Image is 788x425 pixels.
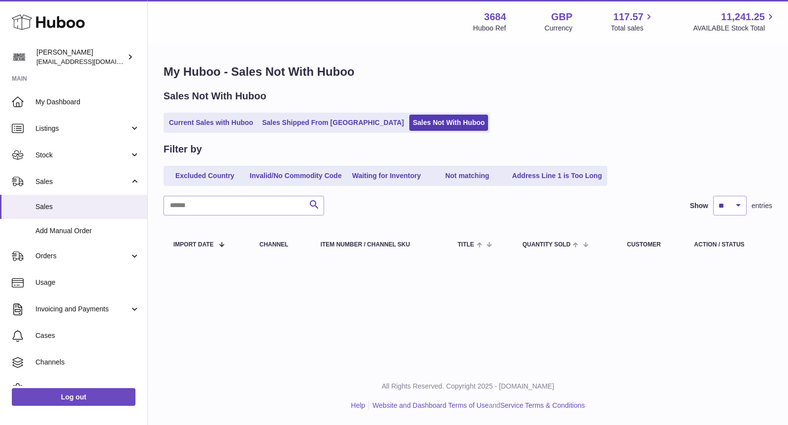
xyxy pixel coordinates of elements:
div: Channel [260,242,301,248]
div: Customer [627,242,674,248]
span: Settings [35,384,140,394]
span: Usage [35,278,140,287]
span: My Dashboard [35,97,140,107]
p: All Rights Reserved. Copyright 2025 - [DOMAIN_NAME] [156,382,780,391]
a: Website and Dashboard Terms of Use [372,401,489,409]
span: Total sales [611,24,655,33]
a: Current Sales with Huboo [165,115,257,131]
span: Stock [35,151,130,160]
span: [EMAIL_ADDRESS][DOMAIN_NAME] [36,58,145,65]
a: Waiting for Inventory [347,168,426,184]
span: 117.57 [613,10,643,24]
span: entries [752,201,772,211]
h2: Sales Not With Huboo [164,90,266,103]
span: Orders [35,251,130,261]
div: Currency [545,24,573,33]
a: Service Terms & Conditions [500,401,585,409]
h2: Filter by [164,143,202,156]
span: Cases [35,331,140,340]
span: Add Manual Order [35,226,140,236]
div: Item Number / Channel SKU [321,242,438,248]
a: 11,241.25 AVAILABLE Stock Total [693,10,776,33]
div: [PERSON_NAME] [36,48,125,66]
span: Channels [35,358,140,367]
a: Not matching [428,168,507,184]
span: 11,241.25 [721,10,765,24]
strong: 3684 [484,10,506,24]
a: Log out [12,388,135,406]
a: 117.57 Total sales [611,10,655,33]
a: Sales Not With Huboo [409,115,488,131]
a: Invalid/No Commodity Code [246,168,345,184]
span: Import date [173,242,214,248]
h1: My Huboo - Sales Not With Huboo [164,64,772,80]
img: theinternationalventure@gmail.com [12,50,27,64]
label: Show [690,201,708,211]
div: Huboo Ref [473,24,506,33]
span: Sales [35,202,140,212]
span: Sales [35,177,130,186]
li: and [369,401,585,410]
span: Quantity Sold [523,242,571,248]
a: Excluded Country [165,168,244,184]
div: Action / Status [694,242,762,248]
span: AVAILABLE Stock Total [693,24,776,33]
a: Address Line 1 is Too Long [509,168,606,184]
strong: GBP [551,10,572,24]
a: Help [351,401,365,409]
span: Title [458,242,474,248]
a: Sales Shipped From [GEOGRAPHIC_DATA] [259,115,407,131]
span: Listings [35,124,130,133]
span: Invoicing and Payments [35,304,130,314]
